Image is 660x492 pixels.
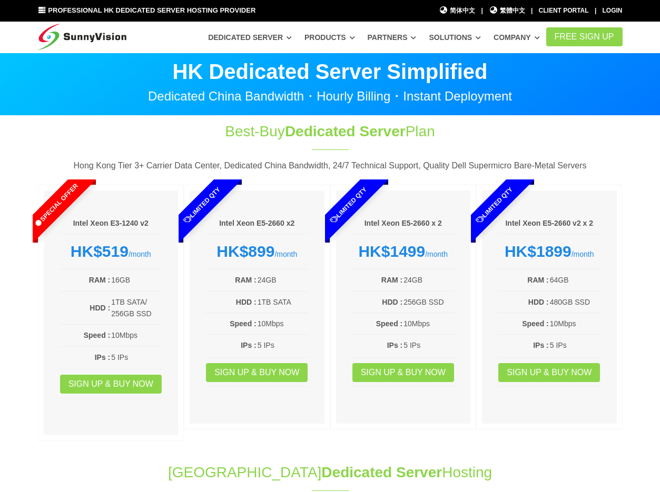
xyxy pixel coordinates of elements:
b: IPs : [241,341,257,349]
b: HDD : [382,298,402,306]
h1: [GEOGRAPHIC_DATA] Hosting [38,462,623,483]
b: HDD : [528,298,549,306]
span: Limited Qty [450,161,539,249]
a: Sign up & Buy Now [206,363,308,382]
b: RAM : [381,276,402,284]
li: | [595,6,596,16]
b: HDD : [90,304,110,312]
h6: Intel Xeon E3-1240 v2 [60,218,163,229]
a: Sign up & Buy Now [352,363,454,382]
h6: Intel Xeon E5-2660 x2 [205,218,309,229]
a: Login [603,7,623,14]
p: Dedicated China Bandwidth・Hourly Billing・Instant Deployment [38,90,623,103]
td: 10Mbps [111,329,162,342]
td: 480GB SSD [549,296,601,308]
td: 5 IPs [549,339,601,352]
b: Speed : [230,319,257,328]
p: HK Dedicated Server Simplified [38,61,623,82]
span: Professional HK Dedicated Server Hosting Provider [48,6,255,14]
td: 1TB SATA [257,296,309,308]
td: 64GB [549,274,601,286]
div: /month [498,242,601,261]
span: Dedicated Server [321,464,442,480]
a: Solutions [429,28,481,47]
span: Limited Qty [304,161,392,249]
td: 10Mbps [403,317,455,330]
li: | [481,6,482,16]
td: 10Mbps [257,317,309,330]
b: RAM : [89,276,110,284]
b: IPs : [95,353,111,362]
span: Dedicated Server [285,123,406,139]
a: Client Portal [539,7,589,14]
a: FREE Sign Up [546,27,623,46]
a: Company [494,28,540,47]
b: HDD : [236,298,257,306]
h6: Intel Xeon E5-2660 v2 x 2 [498,218,601,229]
b: RAM : [235,276,256,284]
td: 5 IPs [403,339,455,352]
a: Products [304,28,355,47]
div: /month [60,242,163,261]
a: Partners [368,28,417,47]
a: Sign up & Buy Now [60,375,162,394]
td: 256GB SSD [403,296,455,308]
td: 5 IPs [257,339,309,352]
div: /month [205,242,309,261]
strong: HK$519 [71,243,129,260]
b: IPs : [387,341,403,349]
a: Sign up & Buy Now [498,363,600,382]
h1: Best-Buy Plan [155,121,506,142]
strong: HK$899 [216,243,274,260]
b: Speed : [376,319,403,328]
b: Speed : [84,331,111,339]
b: IPs : [533,341,549,349]
li: | [531,6,533,16]
td: 10Mbps [549,317,601,330]
a: 简体中文 [439,6,476,16]
a: Dedicated Server [208,28,292,47]
b: RAM : [527,276,548,284]
td: 5 IPs [111,351,162,364]
strong: HK$1899 [505,243,572,260]
h6: Intel Xeon E5-2660 x 2 [352,218,455,229]
strong: HK$1499 [358,243,425,260]
td: 24GB [403,274,455,286]
a: 繁體中文 [489,6,525,16]
span: Special Offer [12,161,100,249]
td: 1TB SATA/ 256GB SSD [111,296,162,320]
td: 24GB [257,274,309,286]
b: Speed : [522,319,549,328]
div: /month [352,242,455,261]
td: 16GB [111,274,162,286]
p: Hong Kong Tier 3+ Carrier Data Center, Dedicated China Bandwidth, 24/7 Technical Support, Quality... [38,159,623,173]
span: Limited Qty [158,161,247,249]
